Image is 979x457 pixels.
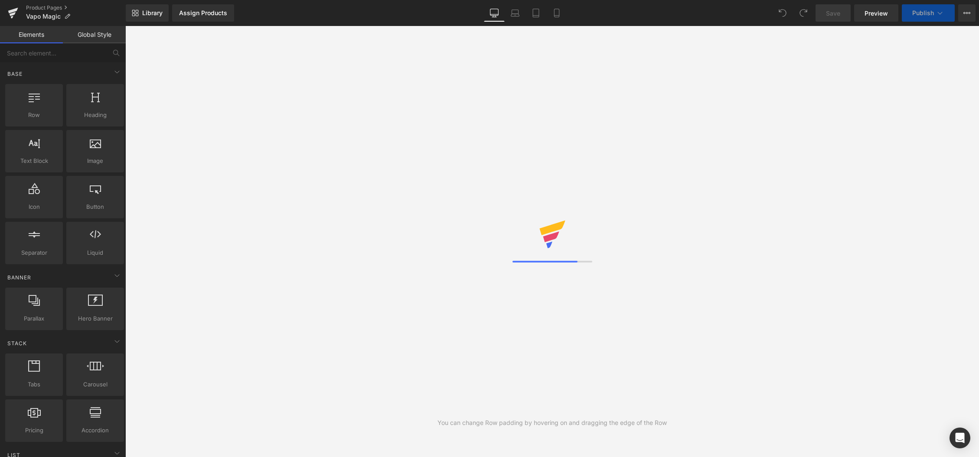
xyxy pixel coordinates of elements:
[69,380,121,389] span: Carousel
[525,4,546,22] a: Tablet
[69,156,121,165] span: Image
[505,4,525,22] a: Laptop
[69,314,121,323] span: Hero Banner
[8,156,60,165] span: Text Block
[546,4,567,22] a: Mobile
[26,13,61,20] span: Vapo Magic
[8,314,60,323] span: Parallax
[26,4,126,11] a: Product Pages
[8,110,60,120] span: Row
[63,26,126,43] a: Global Style
[7,70,23,78] span: Base
[437,418,667,428] div: You can change Row padding by hovering on and dragging the edge of the Row
[912,10,934,16] span: Publish
[69,248,121,257] span: Liquid
[795,4,812,22] button: Redo
[8,380,60,389] span: Tabs
[8,248,60,257] span: Separator
[958,4,976,22] button: More
[126,4,169,22] a: New Library
[7,273,32,282] span: Banner
[865,9,888,18] span: Preview
[902,4,955,22] button: Publish
[950,428,970,448] div: Open Intercom Messenger
[826,9,840,18] span: Save
[8,426,60,435] span: Pricing
[484,4,505,22] a: Desktop
[69,110,121,120] span: Heading
[7,339,28,347] span: Stack
[179,10,227,16] div: Assign Products
[774,4,791,22] button: Undo
[142,9,163,17] span: Library
[8,202,60,211] span: Icon
[854,4,898,22] a: Preview
[69,202,121,211] span: Button
[69,426,121,435] span: Accordion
